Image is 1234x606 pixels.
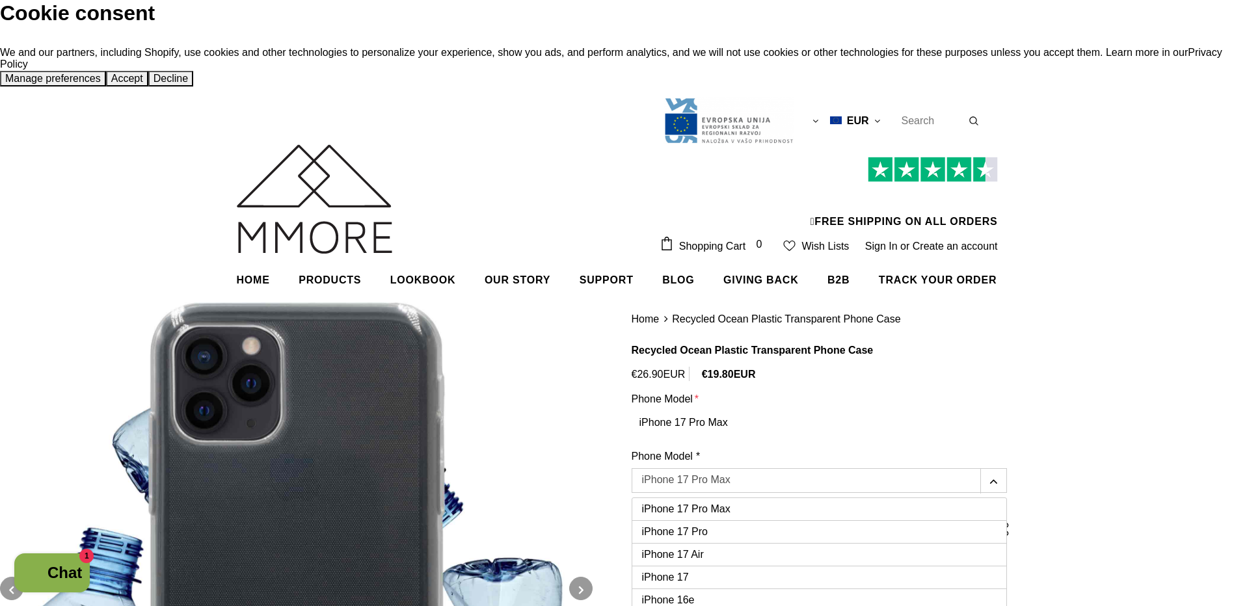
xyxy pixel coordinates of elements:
a: Our Story [485,263,550,296]
a: Wish Lists [783,235,849,257]
span: Lookbook [390,274,456,285]
a: Sign In [865,241,898,252]
span: or [900,241,909,252]
span: Manage preferences [5,73,101,84]
a: Javni Razpis [664,114,794,125]
label: iPhone 17 Pro Max [632,468,1008,492]
a: Home [632,313,660,325]
a: Home [237,263,270,296]
a: Products [299,263,361,296]
a: Lookbook [390,263,456,296]
button: Decline [148,71,193,86]
span: FREE SHIPPING ON ALL ORDERS [660,163,997,226]
span: Phone Model [632,451,693,462]
span: EUR [847,115,869,127]
span: iPhone 16e [642,594,695,605]
a: Giving back [723,263,798,296]
span: Our Story [485,274,550,285]
span: iPhone 17 Pro Max [642,503,731,514]
a: Track your order [879,263,997,296]
span: 0 [752,237,767,252]
span: Giving back [723,274,798,285]
img: Javni Razpis [664,97,794,144]
span: iPhone 17 Pro [642,526,708,537]
span: iPhone 17 Air [642,549,704,560]
input: Search Site [894,112,969,129]
span: Recycled Ocean Plastic Transparent Phone Case [632,345,874,356]
span: Products [299,274,361,285]
img: Trust Pilot Stars [868,157,998,182]
span: €19.80EUR [702,369,756,380]
span: iPhone 17 [642,572,689,583]
a: B2B [827,263,850,296]
a: Create an account [913,241,998,252]
a: support [580,263,634,296]
iframe: Customer reviews powered by Trustpilot [660,182,997,216]
span: B2B [827,274,850,285]
label: Phone Model [632,393,699,405]
span: Shopping Cart [679,241,745,252]
button: Accept [106,71,148,86]
span: Track your order [879,274,997,285]
span: Wish Lists [801,241,849,252]
inbox-online-store-chat: Shopify online store chat [10,553,94,596]
img: MMORE Cases [237,144,392,254]
a: Blog [662,263,694,296]
span: €26.90EUR [632,369,686,380]
span: Home [237,274,270,285]
span: Recycled Ocean Plastic Transparent Phone Case [672,313,900,325]
a: Shopping Cart 0 [660,236,773,256]
span: Blog [662,274,694,285]
span: support [580,274,634,285]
